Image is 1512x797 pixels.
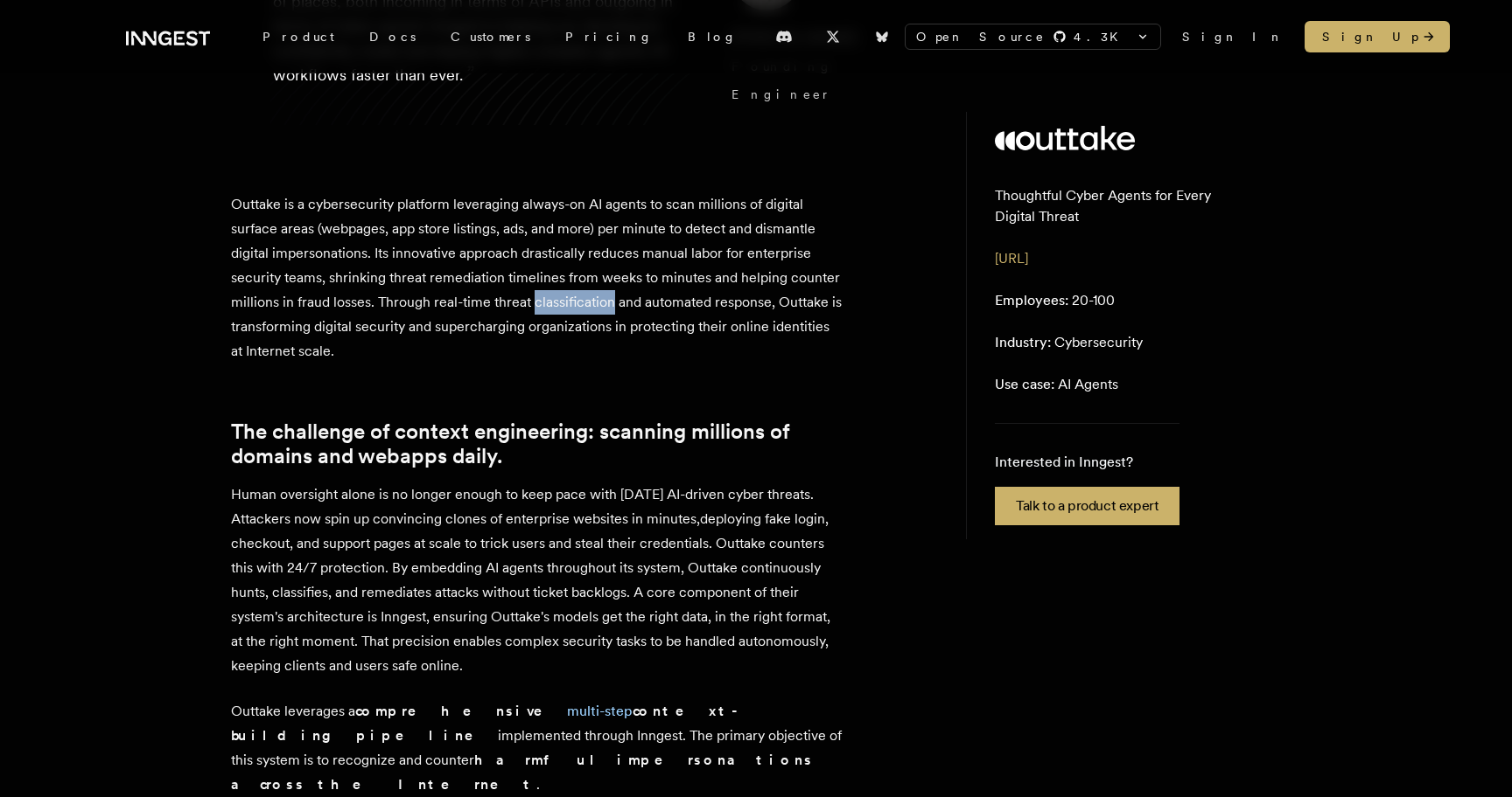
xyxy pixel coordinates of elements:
[433,21,548,52] a: Customers
[995,376,1054,392] span: Use case:
[995,332,1143,353] p: Cybersecurity
[567,703,633,719] a: multi-step
[231,752,814,793] strong: harmful impersonations across the Internet
[995,334,1051,350] span: Industry:
[995,292,1068,308] span: Employees:
[995,250,1028,267] a: [URL]
[231,703,746,744] strong: comprehensive context-building pipeline
[670,21,754,52] a: Blog
[231,192,843,364] p: Outtake is a cybersecurity platform leveraging always-on AI agents to scan millions of digital su...
[995,185,1253,227] p: Thoughtful Cyber Agents for Every Digital Threat
[548,21,670,52] a: Pricing
[1305,21,1450,52] a: Sign Up
[995,374,1118,395] p: AI Agents
[1074,28,1129,45] span: 4.3 K
[352,21,433,52] a: Docs
[231,419,843,468] a: The challenge of context engineering: scanning millions of domains and webapps daily.
[814,23,852,51] a: X
[1182,28,1284,45] a: Sign In
[231,699,843,797] p: Outtake leverages a implemented through Inngest. The primary objective of this system is to recog...
[863,23,901,51] a: Bluesky
[995,290,1115,311] p: 20-100
[916,28,1046,45] span: Open Source
[231,482,843,678] p: Human oversight alone is no longer enough to keep pace with [DATE] AI-driven cyber threats. Attac...
[995,487,1179,525] a: Talk to a product expert
[765,23,803,51] a: Discord
[995,452,1179,473] p: Interested in Inngest?
[995,126,1135,150] img: Outtake's logo
[245,21,352,52] div: Product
